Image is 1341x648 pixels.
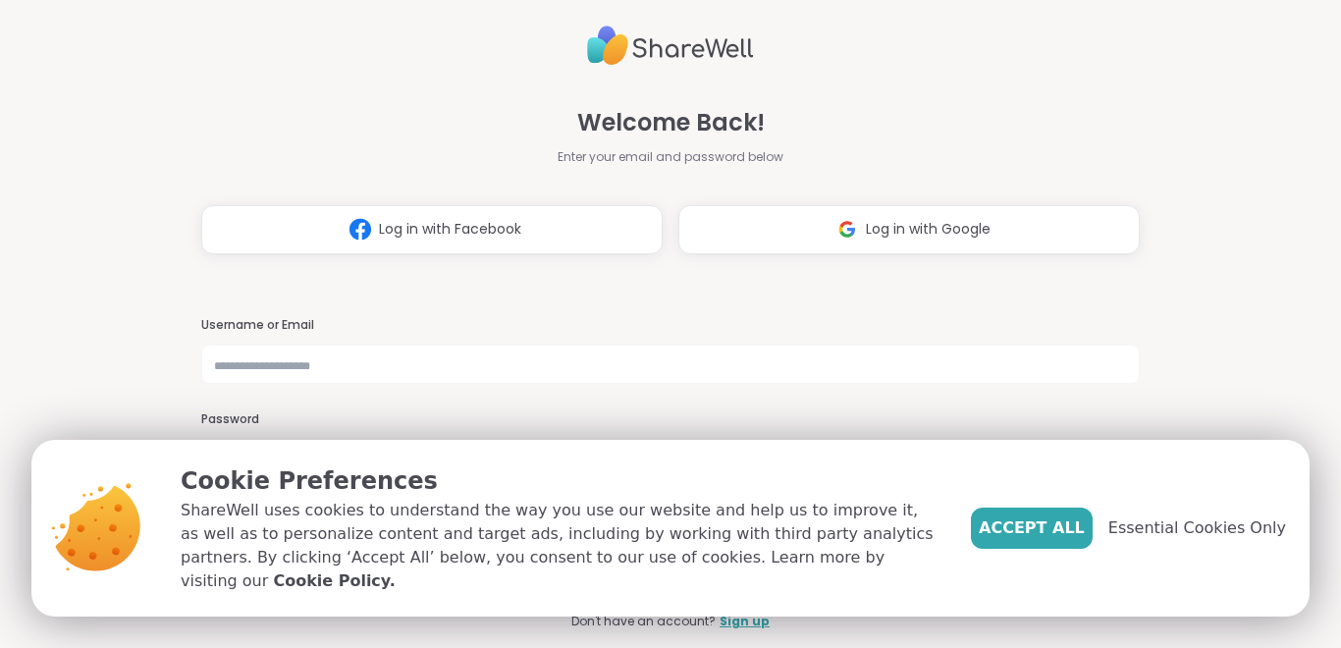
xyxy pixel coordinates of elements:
span: Essential Cookies Only [1108,516,1286,540]
span: Don't have an account? [571,613,716,630]
span: Enter your email and password below [558,148,783,166]
p: ShareWell uses cookies to understand the way you use our website and help us to improve it, as we... [181,499,939,593]
button: Log in with Facebook [201,205,663,254]
span: Accept All [979,516,1085,540]
img: ShareWell Logo [587,18,754,74]
button: Log in with Google [678,205,1140,254]
h3: Username or Email [201,317,1140,334]
span: Log in with Facebook [379,219,521,240]
img: ShareWell Logomark [342,211,379,247]
h3: Password [201,411,1140,428]
a: Cookie Policy. [273,569,395,593]
span: Welcome Back! [577,105,765,140]
p: Cookie Preferences [181,463,939,499]
button: Accept All [971,508,1093,549]
span: Log in with Google [866,219,991,240]
img: ShareWell Logomark [829,211,866,247]
a: Sign up [720,613,770,630]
